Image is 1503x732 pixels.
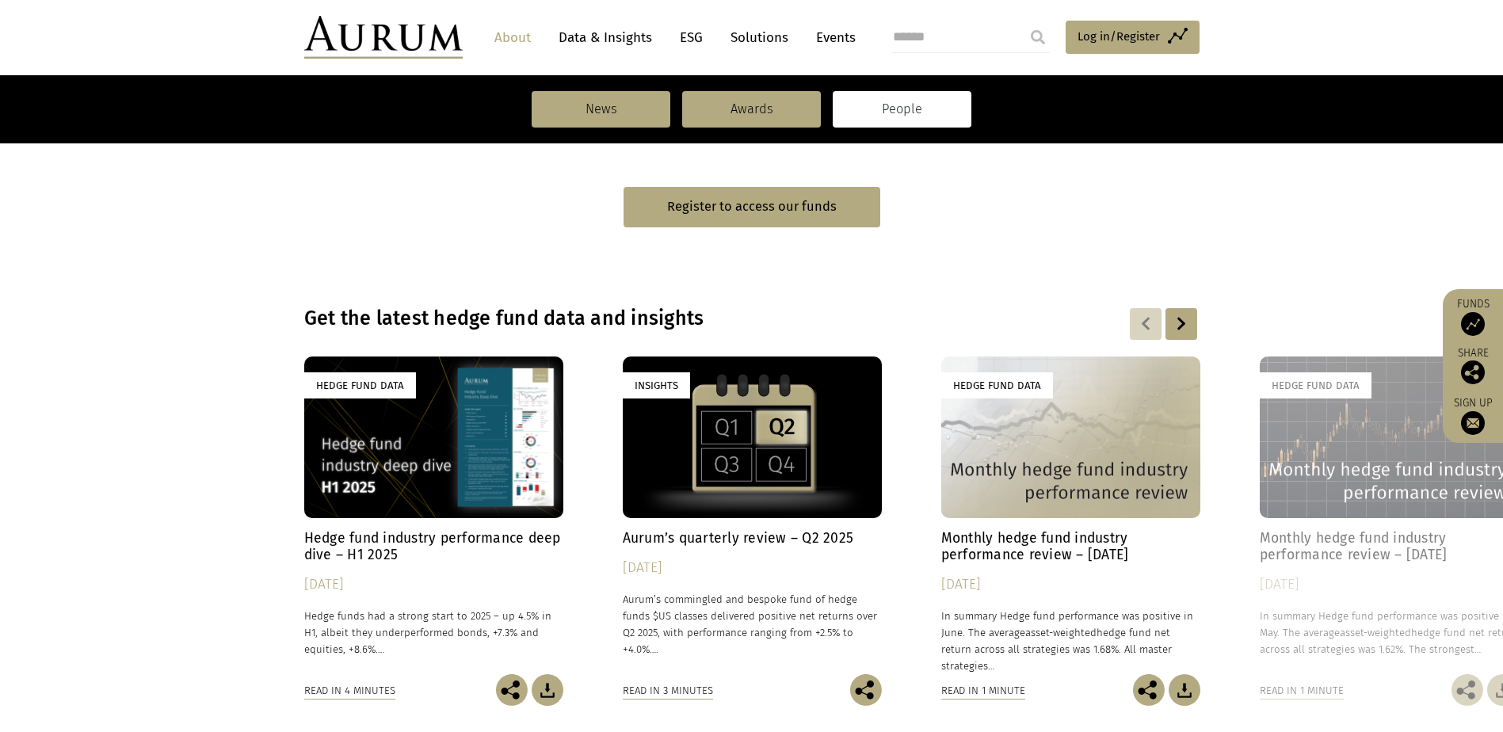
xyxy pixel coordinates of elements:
p: Aurum’s commingled and bespoke fund of hedge funds $US classes delivered positive net returns ove... [623,591,882,658]
a: Hedge Fund Data Monthly hedge fund industry performance review – [DATE] [DATE] In summary Hedge f... [941,356,1200,674]
div: Insights [623,372,690,398]
a: People [833,91,971,128]
img: Share this post [1452,674,1483,706]
a: Register to access our funds [624,187,880,227]
div: [DATE] [623,557,882,579]
span: asset-weighted [1025,627,1097,639]
span: Log in/Register [1078,27,1160,46]
img: Download Article [532,674,563,706]
h4: Hedge fund industry performance deep dive – H1 2025 [304,530,563,563]
h3: Get the latest hedge fund data and insights [304,307,995,330]
a: Awards [682,91,821,128]
img: Share this post [1461,360,1485,384]
span: asset-weighted [1340,627,1411,639]
img: Share this post [850,674,882,706]
div: Share [1451,348,1495,384]
div: Read in 1 minute [941,682,1025,700]
a: About [486,23,539,52]
div: [DATE] [304,574,563,596]
img: Sign up to our newsletter [1461,411,1485,435]
a: Data & Insights [551,23,660,52]
a: News [532,91,670,128]
img: Access Funds [1461,312,1485,336]
img: Aurum [304,16,463,59]
a: Funds [1451,297,1495,336]
div: [DATE] [941,574,1200,596]
img: Share this post [496,674,528,706]
div: Hedge Fund Data [1260,372,1371,398]
div: Read in 1 minute [1260,682,1344,700]
a: Sign up [1451,396,1495,435]
div: Read in 4 minutes [304,682,395,700]
a: Events [808,23,856,52]
input: Submit [1022,21,1054,53]
div: Hedge Fund Data [304,372,416,398]
div: Hedge Fund Data [941,372,1053,398]
h4: Aurum’s quarterly review – Q2 2025 [623,530,882,547]
p: Hedge funds had a strong start to 2025 – up 4.5% in H1, albeit they underperformed bonds, +7.3% a... [304,608,563,658]
a: Hedge Fund Data Hedge fund industry performance deep dive – H1 2025 [DATE] Hedge funds had a stro... [304,356,563,674]
a: Log in/Register [1066,21,1200,54]
div: Read in 3 minutes [623,682,713,700]
p: In summary Hedge fund performance was positive in June. The average hedge fund net return across ... [941,608,1200,675]
img: Download Article [1169,674,1200,706]
a: Insights Aurum’s quarterly review – Q2 2025 [DATE] Aurum’s commingled and bespoke fund of hedge f... [623,356,882,674]
h4: Monthly hedge fund industry performance review – [DATE] [941,530,1200,563]
a: Solutions [723,23,796,52]
img: Share this post [1133,674,1165,706]
a: ESG [672,23,711,52]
